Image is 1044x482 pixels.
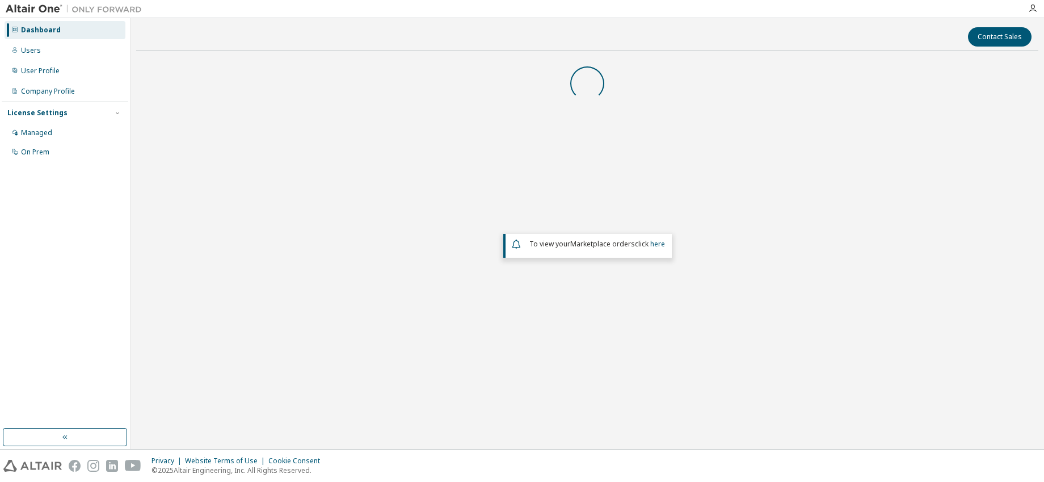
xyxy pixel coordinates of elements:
[125,460,141,472] img: youtube.svg
[570,239,635,249] em: Marketplace orders
[21,26,61,35] div: Dashboard
[21,66,60,76] div: User Profile
[3,460,62,472] img: altair_logo.svg
[6,3,148,15] img: Altair One
[21,87,75,96] div: Company Profile
[151,466,327,475] p: © 2025 Altair Engineering, Inc. All Rights Reserved.
[968,27,1032,47] button: Contact Sales
[69,460,81,472] img: facebook.svg
[21,46,41,55] div: Users
[151,456,185,466] div: Privacy
[7,108,68,118] div: License Settings
[650,239,665,249] a: here
[106,460,118,472] img: linkedin.svg
[268,456,327,466] div: Cookie Consent
[87,460,99,472] img: instagram.svg
[529,239,665,249] span: To view your click
[21,128,52,137] div: Managed
[21,148,49,157] div: On Prem
[185,456,268,466] div: Website Terms of Use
